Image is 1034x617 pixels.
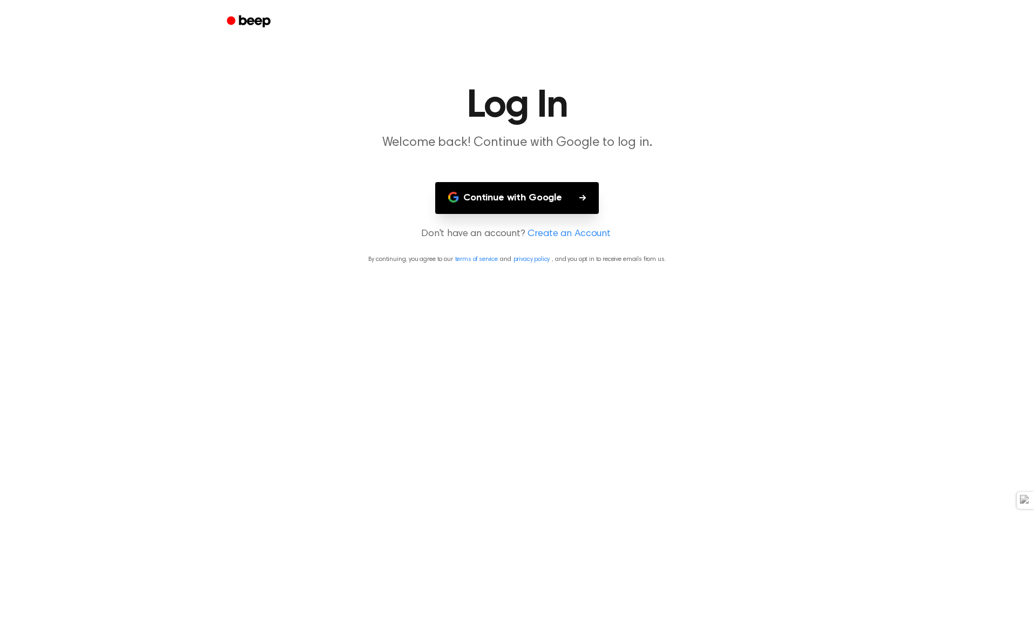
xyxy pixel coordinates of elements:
button: Continue with Google [435,182,599,214]
a: Beep [219,11,280,32]
a: terms of service [455,256,498,263]
p: Welcome back! Continue with Google to log in. [310,134,725,152]
p: Don't have an account? [13,227,1021,242]
h1: Log In [241,86,794,125]
a: privacy policy [513,256,550,263]
a: Create an Account [528,227,611,242]
p: By continuing, you agree to our and , and you opt in to receive emails from us. [13,254,1021,264]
